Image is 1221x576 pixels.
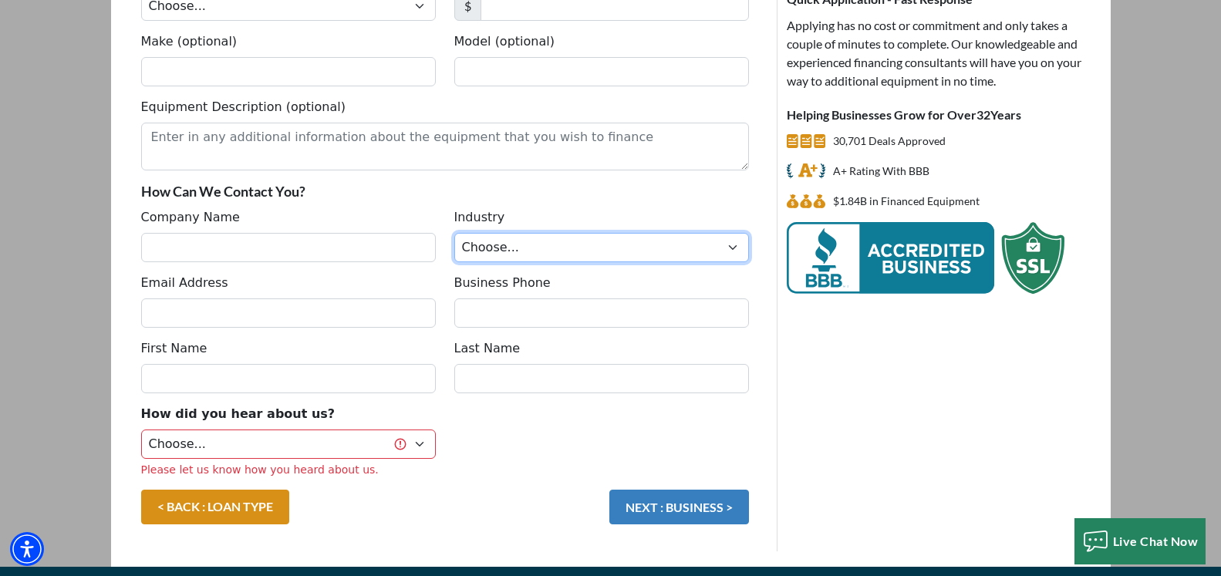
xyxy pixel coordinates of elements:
[141,98,346,116] label: Equipment Description (optional)
[454,405,689,465] iframe: reCAPTCHA
[1113,534,1199,548] span: Live Chat Now
[833,162,929,180] p: A+ Rating With BBB
[141,208,240,227] label: Company Name
[141,339,207,358] label: First Name
[141,32,238,51] label: Make (optional)
[454,208,505,227] label: Industry
[454,339,521,358] label: Last Name
[141,405,336,423] label: How did you hear about us?
[1074,518,1206,564] button: Live Chat Now
[976,107,990,122] span: 32
[141,490,289,524] a: < BACK : LOAN TYPE
[141,462,436,478] div: Please let us know how you heard about us.
[787,222,1064,294] img: BBB Acredited Business and SSL Protection
[609,490,749,524] button: NEXT : BUSINESS >
[141,182,749,200] p: How Can We Contact You?
[141,274,228,292] label: Email Address
[10,532,44,566] div: Accessibility Menu
[833,192,980,211] p: $1,835,278,213 in Financed Equipment
[787,106,1099,124] p: Helping Businesses Grow for Over Years
[833,132,946,150] p: 30,701 Deals Approved
[454,32,555,51] label: Model (optional)
[454,274,551,292] label: Business Phone
[787,16,1099,90] p: Applying has no cost or commitment and only takes a couple of minutes to complete. Our knowledgea...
